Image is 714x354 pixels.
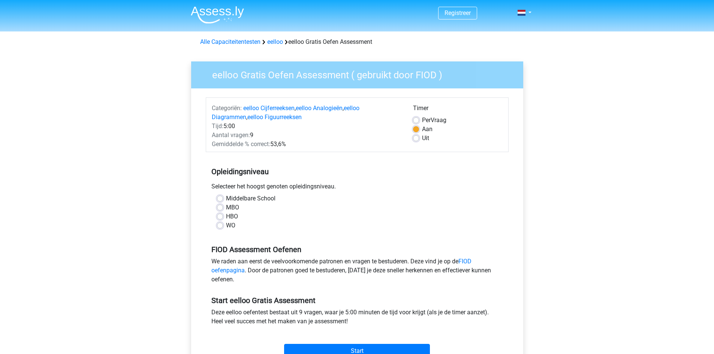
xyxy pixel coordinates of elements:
div: 5:00 [206,122,407,131]
h3: eelloo Gratis Oefen Assessment ( gebruikt door FIOD ) [203,66,518,81]
span: Aantal vragen: [212,131,250,139]
span: Categoriën: [212,105,242,112]
div: 53,6% [206,140,407,149]
a: Alle Capaciteitentesten [200,38,260,45]
h5: FIOD Assessment Oefenen [211,245,503,254]
a: Registreer [445,9,471,16]
a: eelloo Cijferreeksen [243,105,295,112]
div: Timer [413,104,503,116]
div: We raden aan eerst de veelvoorkomende patronen en vragen te bestuderen. Deze vind je op de . Door... [206,257,509,287]
span: Gemiddelde % correct: [212,140,270,148]
label: MBO [226,203,239,212]
h5: Start eelloo Gratis Assessment [211,296,503,305]
span: Per [422,117,431,124]
label: Vraag [422,116,446,125]
label: Aan [422,125,433,134]
span: Tijd: [212,122,223,130]
div: Selecteer het hoogst genoten opleidingsniveau. [206,182,509,194]
div: , , , [206,104,407,122]
h5: Opleidingsniveau [211,164,503,179]
label: Middelbare School [226,194,275,203]
div: Deze eelloo oefentest bestaat uit 9 vragen, waar je 5:00 minuten de tijd voor krijgt (als je de t... [206,308,509,329]
div: 9 [206,131,407,140]
a: eelloo Figuurreeksen [247,114,302,121]
img: Assessly [191,6,244,24]
label: WO [226,221,235,230]
a: eelloo [267,38,283,45]
a: eelloo Analogieën [296,105,343,112]
label: HBO [226,212,238,221]
label: Uit [422,134,429,143]
div: eelloo Gratis Oefen Assessment [197,37,517,46]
